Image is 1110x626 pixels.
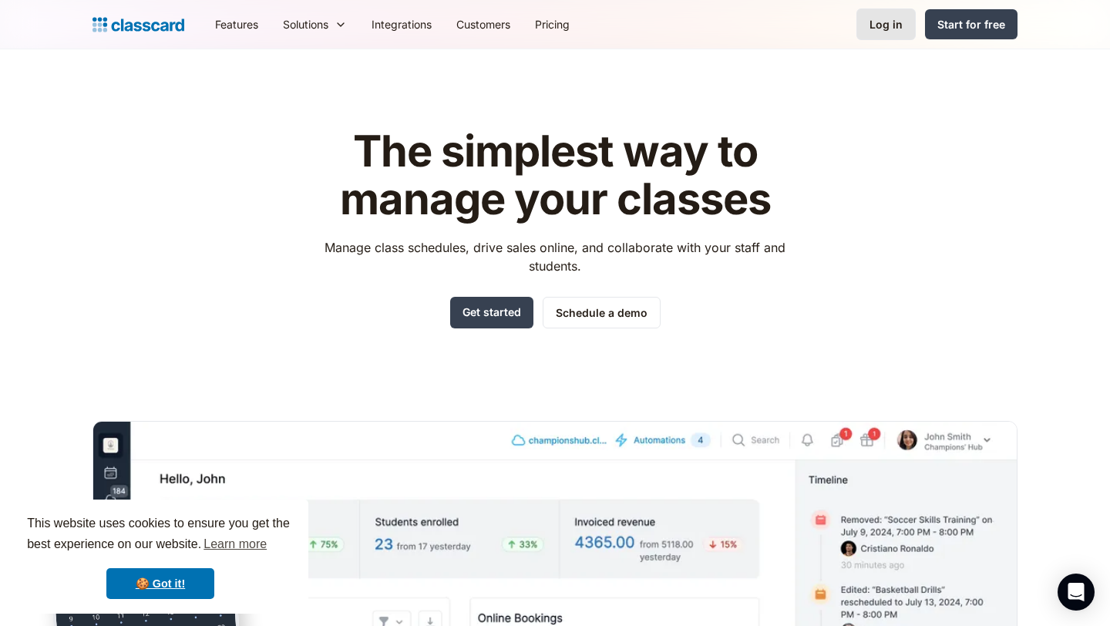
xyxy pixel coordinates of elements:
[1058,574,1095,611] div: Open Intercom Messenger
[937,16,1005,32] div: Start for free
[283,16,328,32] div: Solutions
[523,7,582,42] a: Pricing
[203,7,271,42] a: Features
[92,14,184,35] a: home
[359,7,444,42] a: Integrations
[925,9,1017,39] a: Start for free
[271,7,359,42] div: Solutions
[12,500,308,614] div: cookieconsent
[311,128,800,223] h1: The simplest way to manage your classes
[856,8,916,40] a: Log in
[201,533,269,556] a: learn more about cookies
[27,514,294,556] span: This website uses cookies to ensure you get the best experience on our website.
[543,297,661,328] a: Schedule a demo
[106,568,214,599] a: dismiss cookie message
[450,297,533,328] a: Get started
[444,7,523,42] a: Customers
[311,238,800,275] p: Manage class schedules, drive sales online, and collaborate with your staff and students.
[869,16,903,32] div: Log in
